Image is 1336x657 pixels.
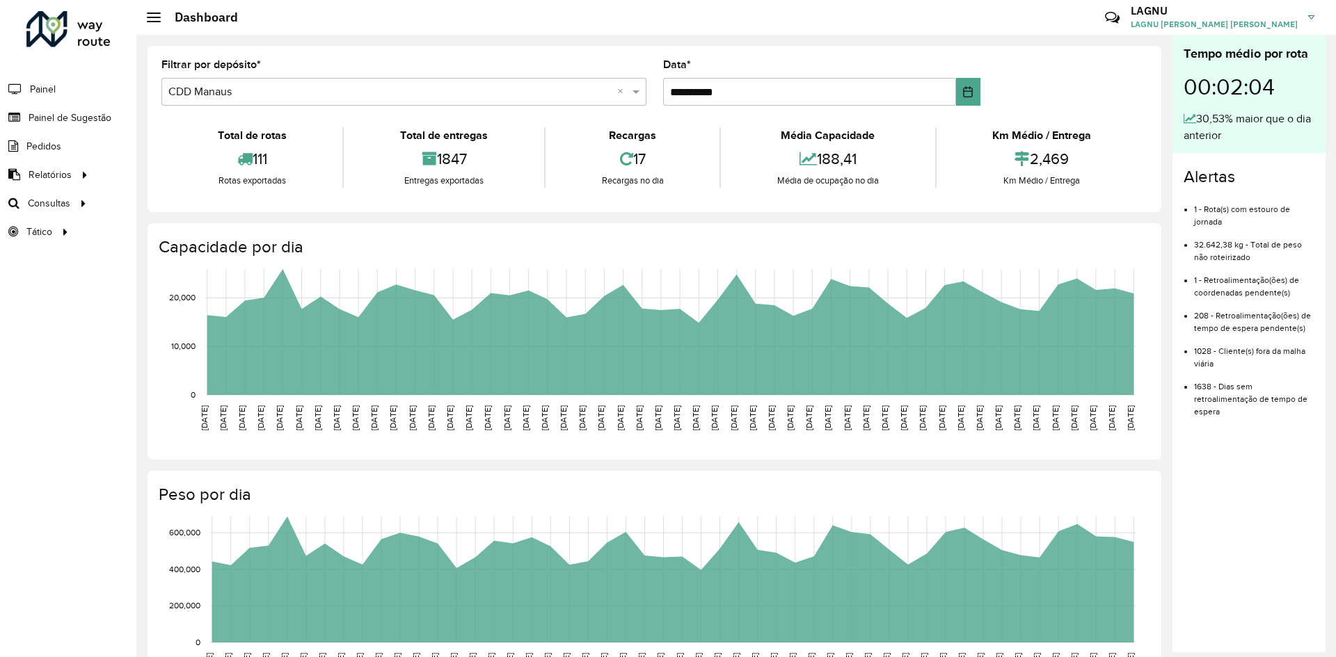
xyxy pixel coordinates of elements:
[559,405,568,430] text: [DATE]
[975,405,984,430] text: [DATE]
[1184,111,1314,144] div: 30,53% maior que o dia anterior
[169,528,200,537] text: 600,000
[940,174,1144,188] div: Km Médio / Entrega
[1184,63,1314,111] div: 00:02:04
[786,405,795,430] text: [DATE]
[408,405,417,430] text: [DATE]
[1131,18,1298,31] span: LAGNU [PERSON_NAME] [PERSON_NAME]
[578,405,587,430] text: [DATE]
[1069,405,1079,430] text: [DATE]
[596,405,605,430] text: [DATE]
[28,196,70,211] span: Consultas
[880,405,889,430] text: [DATE]
[823,405,832,430] text: [DATE]
[710,405,719,430] text: [DATE]
[1184,167,1314,187] h4: Alertas
[540,405,549,430] text: [DATE]
[196,638,200,647] text: 0
[159,485,1147,505] h4: Peso por dia
[1194,299,1314,334] li: 208 - Retroalimentação(ões) de tempo de espera pendente(s)
[294,405,303,430] text: [DATE]
[617,83,629,100] span: Clear all
[161,56,261,73] label: Filtrar por depósito
[767,405,776,430] text: [DATE]
[1097,3,1127,33] a: Contato Rápido
[1126,405,1135,430] text: [DATE]
[1031,405,1040,430] text: [DATE]
[940,127,1144,144] div: Km Médio / Entrega
[464,405,473,430] text: [DATE]
[899,405,908,430] text: [DATE]
[616,405,625,430] text: [DATE]
[748,405,757,430] text: [DATE]
[165,174,339,188] div: Rotas exportadas
[26,139,61,154] span: Pedidos
[663,56,691,73] label: Data
[861,405,870,430] text: [DATE]
[388,405,397,430] text: [DATE]
[200,405,209,430] text: [DATE]
[804,405,813,430] text: [DATE]
[956,405,965,430] text: [DATE]
[521,405,530,430] text: [DATE]
[159,237,1147,257] h4: Capacidade por dia
[165,127,339,144] div: Total de rotas
[256,405,265,430] text: [DATE]
[691,405,700,430] text: [DATE]
[1194,228,1314,263] li: 32.642,38 kg - Total de peso não roteirizado
[347,127,540,144] div: Total de entregas
[347,144,540,174] div: 1847
[1051,405,1060,430] text: [DATE]
[169,293,196,302] text: 20,000
[332,405,341,430] text: [DATE]
[937,405,946,430] text: [DATE]
[918,405,927,430] text: [DATE]
[1088,405,1097,430] text: [DATE]
[275,405,284,430] text: [DATE]
[1107,405,1116,430] text: [DATE]
[1131,4,1298,17] h3: LAGNU
[171,341,196,350] text: 10,000
[169,601,200,610] text: 200,000
[549,174,716,188] div: Recargas no dia
[483,405,492,430] text: [DATE]
[1194,193,1314,228] li: 1 - Rota(s) com estouro de jornada
[724,144,931,174] div: 188,41
[165,144,339,174] div: 111
[653,405,662,430] text: [DATE]
[724,174,931,188] div: Média de ocupação no dia
[729,405,738,430] text: [DATE]
[956,78,980,106] button: Choose Date
[843,405,852,430] text: [DATE]
[169,565,200,574] text: 400,000
[369,405,379,430] text: [DATE]
[1194,263,1314,299] li: 1 - Retroalimentação(ões) de coordenadas pendente(s)
[502,405,511,430] text: [DATE]
[445,405,454,430] text: [DATE]
[26,225,52,239] span: Tático
[427,405,436,430] text: [DATE]
[351,405,360,430] text: [DATE]
[672,405,681,430] text: [DATE]
[724,127,931,144] div: Média Capacidade
[1012,405,1021,430] text: [DATE]
[237,405,246,430] text: [DATE]
[191,390,196,399] text: 0
[313,405,322,430] text: [DATE]
[29,111,111,125] span: Painel de Sugestão
[161,10,238,25] h2: Dashboard
[1194,370,1314,418] li: 1638 - Dias sem retroalimentação de tempo de espera
[347,174,540,188] div: Entregas exportadas
[635,405,644,430] text: [DATE]
[30,82,56,97] span: Painel
[218,405,228,430] text: [DATE]
[29,168,72,182] span: Relatórios
[1194,334,1314,370] li: 1028 - Cliente(s) fora da malha viária
[994,405,1003,430] text: [DATE]
[549,127,716,144] div: Recargas
[549,144,716,174] div: 17
[1184,44,1314,63] div: Tempo médio por rota
[940,144,1144,174] div: 2,469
